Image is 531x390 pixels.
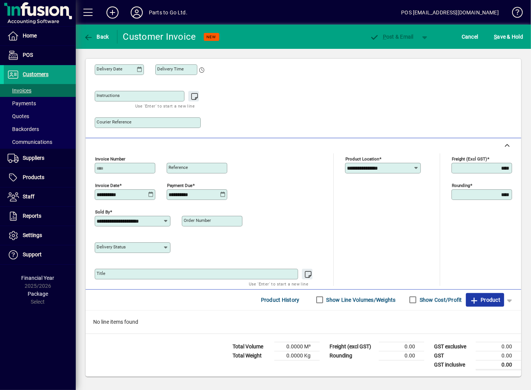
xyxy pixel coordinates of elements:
[452,156,487,161] mat-label: Freight (excl GST)
[325,296,396,304] label: Show Line Volumes/Weights
[4,245,76,264] a: Support
[258,293,303,307] button: Product History
[326,351,379,360] td: Rounding
[125,6,149,19] button: Profile
[97,271,105,276] mat-label: Title
[97,119,131,125] mat-label: Courier Reference
[494,31,523,43] span: ave & Hold
[76,30,117,44] app-page-header-button: Back
[4,110,76,123] a: Quotes
[23,52,33,58] span: POS
[184,218,211,223] mat-label: Order number
[23,193,34,200] span: Staff
[4,123,76,136] a: Backorders
[430,351,476,360] td: GST
[466,293,504,307] button: Product
[135,101,195,110] mat-hint: Use 'Enter' to start a new line
[84,34,109,40] span: Back
[4,27,76,45] a: Home
[345,156,379,161] mat-label: Product location
[100,6,125,19] button: Add
[4,136,76,148] a: Communications
[8,100,36,106] span: Payments
[476,351,521,360] td: 0.00
[169,165,188,170] mat-label: Reference
[460,30,480,44] button: Cancel
[22,275,55,281] span: Financial Year
[470,294,500,306] span: Product
[401,6,499,19] div: POS [EMAIL_ADDRESS][DOMAIN_NAME]
[95,183,119,188] mat-label: Invoice date
[82,30,111,44] button: Back
[476,342,521,351] td: 0.00
[97,244,126,250] mat-label: Delivery status
[494,34,497,40] span: S
[274,351,320,360] td: 0.0000 Kg
[462,31,478,43] span: Cancel
[23,213,41,219] span: Reports
[326,342,379,351] td: Freight (excl GST)
[379,351,424,360] td: 0.00
[249,279,308,288] mat-hint: Use 'Enter' to start a new line
[8,139,52,145] span: Communications
[261,294,300,306] span: Product History
[4,84,76,97] a: Invoices
[229,342,274,351] td: Total Volume
[23,251,42,257] span: Support
[4,168,76,187] a: Products
[370,34,414,40] span: ost & Email
[23,232,42,238] span: Settings
[207,34,216,39] span: NEW
[430,342,476,351] td: GST exclusive
[506,2,522,26] a: Knowledge Base
[23,155,44,161] span: Suppliers
[8,87,31,94] span: Invoices
[4,207,76,226] a: Reports
[274,342,320,351] td: 0.0000 M³
[4,187,76,206] a: Staff
[157,66,184,72] mat-label: Delivery time
[23,33,37,39] span: Home
[23,71,48,77] span: Customers
[8,113,29,119] span: Quotes
[4,46,76,65] a: POS
[4,226,76,245] a: Settings
[95,209,110,214] mat-label: Sold by
[86,310,521,334] div: No line items found
[492,30,525,44] button: Save & Hold
[123,31,196,43] div: Customer Invoice
[366,30,417,44] button: Post & Email
[379,342,424,351] td: 0.00
[4,97,76,110] a: Payments
[97,93,120,98] mat-label: Instructions
[430,360,476,370] td: GST inclusive
[28,291,48,297] span: Package
[229,351,274,360] td: Total Weight
[418,296,462,304] label: Show Cost/Profit
[167,183,192,188] mat-label: Payment due
[476,360,521,370] td: 0.00
[452,183,470,188] mat-label: Rounding
[8,126,39,132] span: Backorders
[149,6,187,19] div: Parts to Go Ltd.
[97,66,122,72] mat-label: Delivery date
[383,34,386,40] span: P
[95,156,125,161] mat-label: Invoice number
[4,149,76,168] a: Suppliers
[23,174,44,180] span: Products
